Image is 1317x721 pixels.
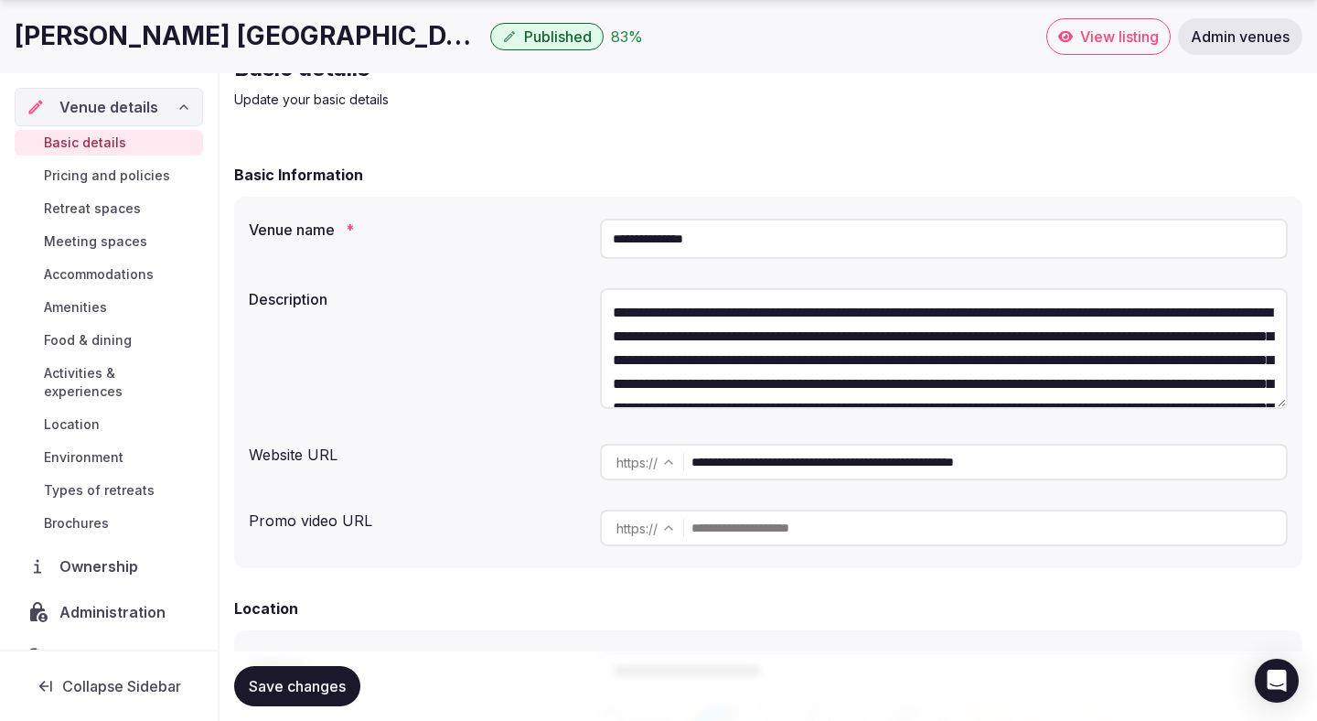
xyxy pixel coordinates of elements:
[15,511,203,536] a: Brochures
[15,360,203,404] a: Activities & experiences
[44,514,109,533] span: Brochures
[44,364,196,401] span: Activities & experiences
[62,677,181,695] span: Collapse Sidebar
[59,647,147,669] span: Activity log
[1255,659,1299,703] div: Open Intercom Messenger
[524,27,592,46] span: Published
[234,597,298,619] h2: Location
[44,265,154,284] span: Accommodations
[44,448,123,467] span: Environment
[1178,18,1302,55] a: Admin venues
[1191,27,1290,46] span: Admin venues
[234,164,363,186] h2: Basic Information
[44,167,170,185] span: Pricing and policies
[15,547,203,586] a: Ownership
[249,645,585,674] div: Address
[249,292,585,307] label: Description
[234,666,360,706] button: Save changes
[15,639,203,677] a: Activity log
[15,163,203,188] a: Pricing and policies
[15,18,483,54] h1: [PERSON_NAME] [GEOGRAPHIC_DATA]
[44,415,100,434] span: Location
[611,26,643,48] button: 83%
[44,134,126,152] span: Basic details
[15,666,203,706] button: Collapse Sidebar
[1080,27,1159,46] span: View listing
[15,478,203,503] a: Types of retreats
[1046,18,1171,55] a: View listing
[249,222,585,237] label: Venue name
[15,328,203,353] a: Food & dining
[15,196,203,221] a: Retreat spaces
[44,232,147,251] span: Meeting spaces
[15,412,203,437] a: Location
[59,96,158,118] span: Venue details
[490,23,604,50] button: Published
[15,593,203,631] a: Administration
[15,445,203,470] a: Environment
[59,601,173,623] span: Administration
[249,436,585,466] div: Website URL
[611,26,643,48] div: 83 %
[44,331,132,350] span: Food & dining
[59,555,145,577] span: Ownership
[234,91,849,109] p: Update your basic details
[44,298,107,317] span: Amenities
[44,481,155,500] span: Types of retreats
[15,130,203,156] a: Basic details
[249,502,585,532] div: Promo video URL
[44,199,141,218] span: Retreat spaces
[15,295,203,320] a: Amenities
[249,677,346,695] span: Save changes
[15,229,203,254] a: Meeting spaces
[15,262,203,287] a: Accommodations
